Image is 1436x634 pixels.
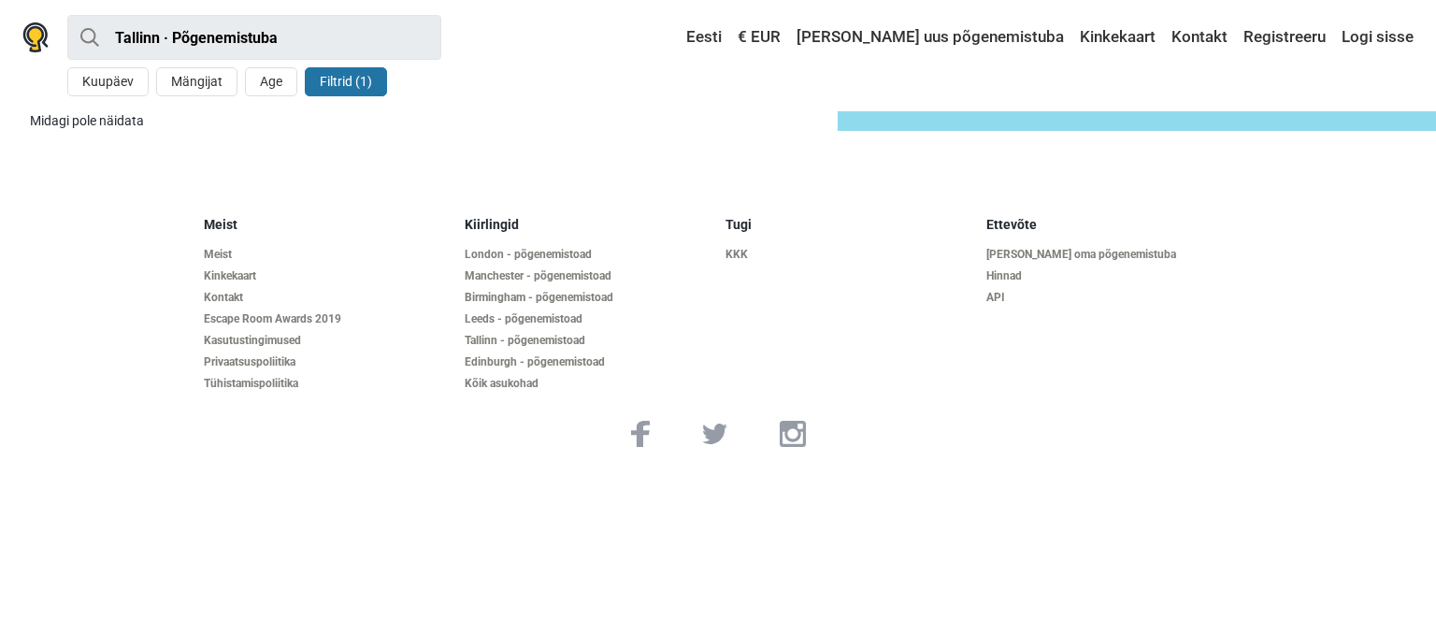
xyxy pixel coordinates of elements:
a: Kontakt [1167,21,1232,54]
img: Eesti [673,31,686,44]
a: Eesti [668,21,726,54]
button: Filtrid (1) [305,67,387,96]
button: Age [245,67,297,96]
button: Kuupäev [67,67,149,96]
a: [PERSON_NAME] uus põgenemistuba [792,21,1069,54]
a: Kinkekaart [204,269,450,283]
a: Manchester - põgenemistoad [465,269,711,283]
a: [PERSON_NAME] oma põgenemistuba [986,248,1232,262]
button: Mängijat [156,67,237,96]
a: Birmingham - põgenemistoad [465,291,711,305]
a: London - põgenemistoad [465,248,711,262]
a: € EUR [733,21,785,54]
a: Tühistamispoliitika [204,377,450,391]
div: Midagi pole näidata [30,111,823,131]
a: Kinkekaart [1075,21,1160,54]
a: API [986,291,1232,305]
h5: Ettevõte [986,217,1232,233]
a: Logi sisse [1337,21,1414,54]
a: Leeds - põgenemistoad [465,312,711,326]
input: proovi “Tallinn” [67,15,441,60]
img: Nowescape logo [22,22,49,52]
h5: Tugi [725,217,971,233]
a: Kõik asukohad [465,377,711,391]
a: Meist [204,248,450,262]
a: Edinburgh - põgenemistoad [465,355,711,369]
a: KKK [725,248,971,262]
h5: Meist [204,217,450,233]
a: Registreeru [1239,21,1330,54]
a: Privaatsuspoliitika [204,355,450,369]
a: Tallinn - põgenemistoad [465,334,711,348]
a: Escape Room Awards 2019 [204,312,450,326]
h5: Kiirlingid [465,217,711,233]
a: Kontakt [204,291,450,305]
a: Hinnad [986,269,1232,283]
a: Kasutustingimused [204,334,450,348]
